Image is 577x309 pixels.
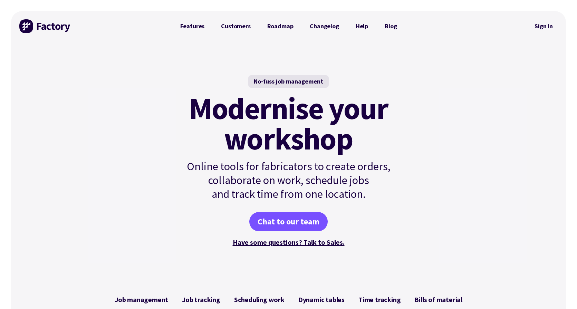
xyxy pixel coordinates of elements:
[530,18,558,34] nav: Secondary Navigation
[259,19,302,33] a: Roadmap
[115,296,168,304] span: Job management
[19,19,71,33] img: Factory
[248,75,329,88] div: No-fuss job management
[234,296,285,304] span: Scheduling work
[542,276,577,309] iframe: Chat Widget
[233,238,345,247] a: Have some questions? Talk to Sales.
[189,93,388,154] mark: Modernise your workshop
[414,296,462,304] span: Bills of material
[301,19,347,33] a: Changelog
[172,19,213,33] a: Features
[182,296,220,304] span: Job tracking
[376,19,405,33] a: Blog
[298,296,345,304] span: Dynamic tables
[347,19,376,33] a: Help
[213,19,259,33] a: Customers
[249,212,328,231] a: Chat to our team
[172,160,405,201] p: Online tools for fabricators to create orders, collaborate on work, schedule jobs and track time ...
[172,19,405,33] nav: Primary Navigation
[358,296,401,304] span: Time tracking
[530,18,558,34] a: Sign in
